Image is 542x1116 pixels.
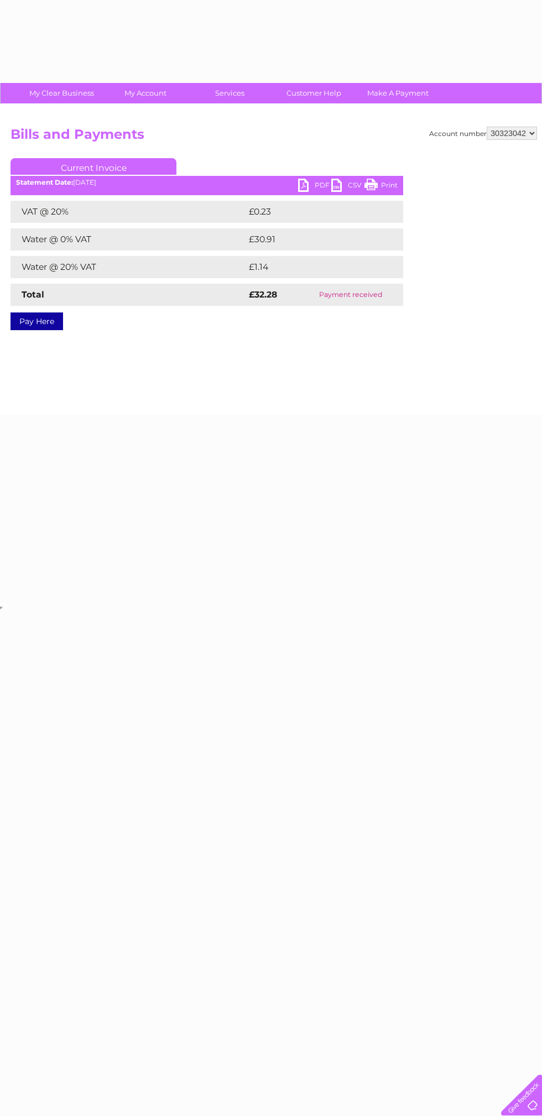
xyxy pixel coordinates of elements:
[246,228,380,251] td: £30.91
[184,83,275,103] a: Services
[11,312,63,330] a: Pay Here
[22,289,44,300] strong: Total
[100,83,191,103] a: My Account
[249,289,277,300] strong: £32.28
[16,83,107,103] a: My Clear Business
[11,256,246,278] td: Water @ 20% VAT
[246,256,374,278] td: £1.14
[16,178,73,186] b: Statement Date:
[298,284,403,306] td: Payment received
[11,158,176,175] a: Current Invoice
[11,201,246,223] td: VAT @ 20%
[268,83,359,103] a: Customer Help
[11,127,537,148] h2: Bills and Payments
[364,179,398,195] a: Print
[298,179,331,195] a: PDF
[11,179,403,186] div: [DATE]
[331,179,364,195] a: CSV
[246,201,377,223] td: £0.23
[429,127,537,140] div: Account number
[352,83,444,103] a: Make A Payment
[11,228,246,251] td: Water @ 0% VAT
